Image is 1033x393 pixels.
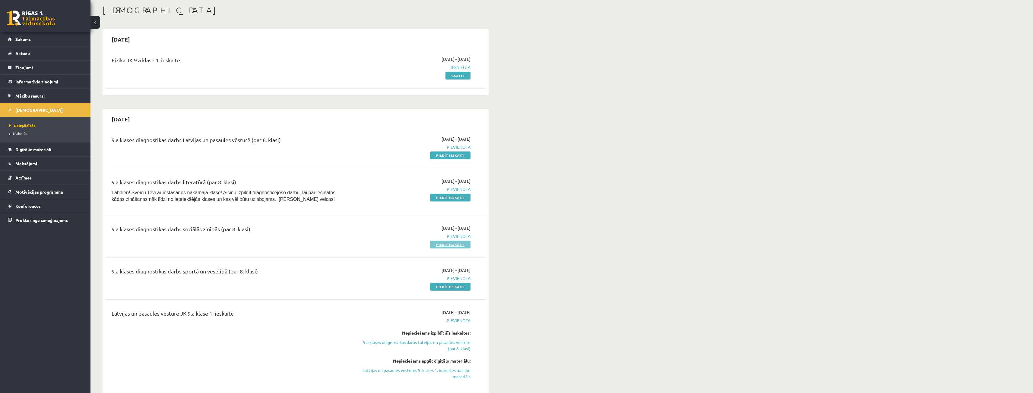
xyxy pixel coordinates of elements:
[357,358,471,364] div: Nepieciešams apgūt digitālo materiālu:
[15,61,83,74] legend: Ziņojumi
[430,151,471,159] a: Pildīt ieskaiti
[442,178,471,184] span: [DATE] - [DATE]
[442,56,471,62] span: [DATE] - [DATE]
[8,157,83,170] a: Maksājumi
[15,147,51,152] span: Digitālie materiāli
[430,194,471,201] a: Pildīt ieskaiti
[103,5,489,15] h1: [DEMOGRAPHIC_DATA]
[8,103,83,117] a: [DEMOGRAPHIC_DATA]
[430,283,471,291] a: Pildīt ieskaiti
[8,213,83,227] a: Proktoringa izmēģinājums
[8,185,83,199] a: Motivācijas programma
[106,112,136,126] h2: [DATE]
[7,11,55,26] a: Rīgas 1. Tālmācības vidusskola
[442,136,471,142] span: [DATE] - [DATE]
[15,75,83,89] legend: Informatīvie ziņojumi
[112,267,348,278] div: 9.a klases diagnostikas darbs sportā un veselībā (par 8. klasi)
[8,61,83,74] a: Ziņojumi
[357,275,471,282] span: Pievienota
[8,89,83,103] a: Mācību resursi
[442,267,471,273] span: [DATE] - [DATE]
[15,107,63,113] span: [DEMOGRAPHIC_DATA]
[357,186,471,192] span: Pievienota
[15,175,32,180] span: Atzīmes
[112,309,348,320] div: Latvijas un pasaules vēsture JK 9.a klase 1. ieskaite
[8,142,83,156] a: Digitālie materiāli
[9,131,27,136] span: Izlabotās
[357,233,471,239] span: Pievienota
[112,136,348,147] div: 9.a klases diagnostikas darbs Latvijas un pasaules vēsturē (par 8. klasi)
[15,217,68,223] span: Proktoringa izmēģinājums
[430,241,471,248] a: Pildīt ieskaiti
[357,144,471,150] span: Pievienota
[15,93,45,98] span: Mācību resursi
[9,123,84,128] a: Neizpildītās
[357,367,471,380] a: Latvijas un pasaules vēstures 9. klases 1. ieskaites mācību materiāls
[357,339,471,352] a: 9.a klases diagnostikas darbs Latvijas un pasaules vēsturē (par 8. klasi)
[442,225,471,231] span: [DATE] - [DATE]
[112,178,348,189] div: 9.a klases diagnostikas darbs literatūrā (par 8. klasi)
[445,72,471,80] a: Skatīt
[8,75,83,89] a: Informatīvie ziņojumi
[112,56,348,67] div: Fizika JK 9.a klase 1. ieskaite
[8,171,83,185] a: Atzīmes
[9,123,35,128] span: Neizpildītās
[357,64,471,70] span: Iesniegta
[8,199,83,213] a: Konferences
[9,131,84,136] a: Izlabotās
[15,51,30,56] span: Aktuāli
[357,317,471,324] span: Pievienota
[357,330,471,336] div: Nepieciešams izpildīt šīs ieskaites:
[8,32,83,46] a: Sākums
[106,32,136,46] h2: [DATE]
[442,309,471,316] span: [DATE] - [DATE]
[15,157,83,170] legend: Maksājumi
[112,225,348,236] div: 9.a klases diagnostikas darbs sociālās zinībās (par 8. klasi)
[15,203,41,209] span: Konferences
[15,36,31,42] span: Sākums
[8,46,83,60] a: Aktuāli
[15,189,63,195] span: Motivācijas programma
[112,190,337,202] span: Labdien! Sveicu Tevi ar iestāšanos nākamajā klasē! Aicinu izpildīt diagnosticējošo darbu, lai pār...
